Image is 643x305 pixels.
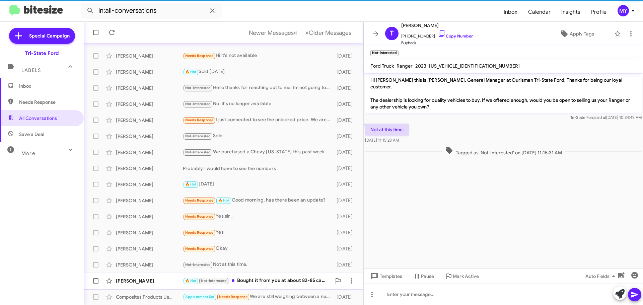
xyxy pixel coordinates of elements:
[333,85,358,91] div: [DATE]
[397,63,413,69] span: Ranger
[116,197,183,204] div: [PERSON_NAME]
[333,197,358,204] div: [DATE]
[439,270,484,282] button: Mark Active
[116,245,183,252] div: [PERSON_NAME]
[185,150,211,154] span: Not-Interested
[523,2,556,22] a: Calendar
[185,86,211,90] span: Not-Interested
[116,294,183,300] div: Composites Products Usa Inc
[116,165,183,172] div: [PERSON_NAME]
[365,74,642,113] p: Hi [PERSON_NAME] this is [PERSON_NAME], General Manager at Ourisman Tri-State Ford. Thanks for be...
[185,262,211,267] span: Not-Interested
[19,83,76,89] span: Inbox
[498,2,523,22] a: Inbox
[19,99,76,105] span: Needs Response
[245,26,301,40] button: Previous
[185,214,214,219] span: Needs Response
[618,5,629,16] div: MY
[429,63,520,69] span: [US_VEHICLE_IDENTIFICATION_NUMBER]
[183,52,333,60] div: Hi it's not available
[183,148,333,156] div: We purchased a Chevy [US_STATE] this past weekend. Ty for reaching out
[369,270,402,282] span: Templates
[185,230,214,235] span: Needs Response
[570,28,594,40] span: Apply Tags
[542,28,611,40] button: Apply Tags
[415,63,426,69] span: 2023
[185,70,197,74] span: 🔥 Hot
[309,29,351,36] span: Older Messages
[183,293,333,301] div: We are still weighing between a new and a used. I will be in touch
[365,124,409,136] p: Not at this time.
[21,150,35,156] span: More
[201,279,227,283] span: Not-Interested
[116,85,183,91] div: [PERSON_NAME]
[401,21,473,29] span: [PERSON_NAME]
[116,229,183,236] div: [PERSON_NAME]
[333,245,358,252] div: [DATE]
[183,84,333,92] div: Hello thanks for reaching out to me. Im not going to sell the van. Im not in the market for a car...
[19,131,44,138] span: Save a Deal
[183,116,333,124] div: I just connected to see the unlocked price. We are not interested at this time
[370,63,394,69] span: Ford Truck
[116,278,183,284] div: [PERSON_NAME]
[116,117,183,124] div: [PERSON_NAME]
[185,295,215,299] span: Appointment Set
[305,28,309,37] span: »
[185,134,211,138] span: Not-Interested
[294,28,297,37] span: «
[116,213,183,220] div: [PERSON_NAME]
[116,101,183,107] div: [PERSON_NAME]
[183,132,333,140] div: Sold
[25,50,59,57] div: Tri-State Ford
[594,115,606,120] span: said at
[19,115,57,122] span: All Conversations
[453,270,479,282] span: Mark Active
[421,270,434,282] span: Pause
[185,182,197,186] span: 🔥 Hot
[333,294,358,300] div: [DATE]
[183,245,333,252] div: Okay
[183,261,333,269] div: Not at this time.
[249,29,294,36] span: Newer Messages
[185,102,211,106] span: Not-Interested
[183,165,333,172] div: Probably I would have to see the numbers
[333,53,358,59] div: [DATE]
[29,32,70,39] span: Special Campaign
[333,69,358,75] div: [DATE]
[185,54,214,58] span: Needs Response
[333,165,358,172] div: [DATE]
[364,270,408,282] button: Templates
[183,100,333,108] div: No, it's no longer available
[21,67,41,73] span: Labels
[116,53,183,59] div: [PERSON_NAME]
[333,181,358,188] div: [DATE]
[333,117,358,124] div: [DATE]
[586,2,612,22] a: Profile
[116,133,183,140] div: [PERSON_NAME]
[333,229,358,236] div: [DATE]
[245,26,355,40] nav: Page navigation example
[116,149,183,156] div: [PERSON_NAME]
[9,28,75,44] a: Special Campaign
[333,261,358,268] div: [DATE]
[365,138,399,143] span: [DATE] 11:15:28 AM
[219,295,247,299] span: Needs Response
[556,2,586,22] a: Insights
[116,261,183,268] div: [PERSON_NAME]
[570,115,642,120] span: Tri-State Ford [DATE] 10:34:49 AM
[183,197,333,204] div: Good morning, has there been an update?
[183,180,333,188] div: [DATE]
[333,133,358,140] div: [DATE]
[612,5,636,16] button: MY
[183,229,333,236] div: Yes
[185,246,214,251] span: Needs Response
[333,149,358,156] div: [DATE]
[390,28,394,39] span: T
[116,181,183,188] div: [PERSON_NAME]
[185,118,214,122] span: Needs Response
[585,270,618,282] span: Auto Fields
